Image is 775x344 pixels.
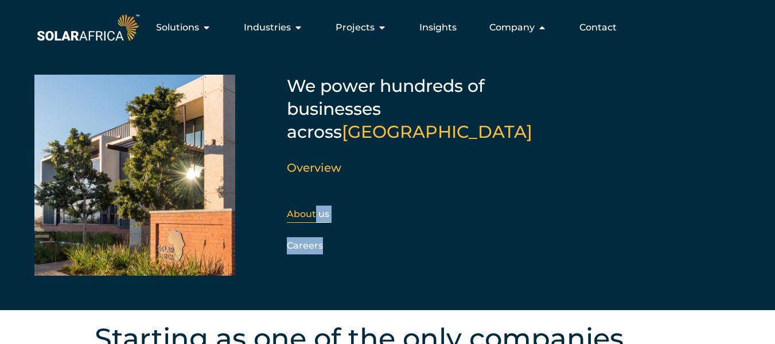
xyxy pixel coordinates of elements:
div: Menu Toggle [142,16,626,39]
span: Projects [336,21,375,34]
span: [GEOGRAPHIC_DATA] [342,121,532,142]
nav: Menu [142,16,626,39]
span: Industries [244,21,291,34]
a: Insights [419,21,457,34]
a: Contact [579,21,617,34]
span: Solutions [156,21,199,34]
a: About us [287,208,329,219]
a: Overview [287,161,341,175]
a: Careers [287,240,323,251]
span: Company [489,21,535,34]
h5: We power hundreds of businesses across [287,75,574,144]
